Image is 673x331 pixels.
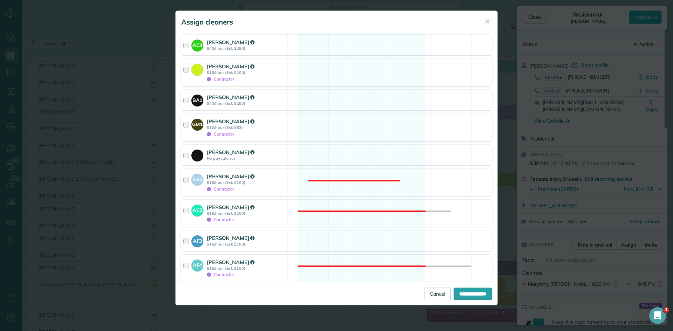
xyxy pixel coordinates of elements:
strong: [PERSON_NAME] [207,204,254,211]
strong: GM1 [191,119,203,128]
strong: BA1 [191,95,203,104]
strong: $16/hour (Est: $100) [207,242,285,247]
strong: [PERSON_NAME] [207,149,254,156]
strong: $40/hour (Est: $250) [207,46,285,51]
strong: [PERSON_NAME] [207,259,254,266]
strong: $16/hour (Est: $100) [207,180,285,185]
span: Contractor [207,76,234,82]
strong: $10/hour (Est: $63) [207,125,285,130]
span: Contractor [207,186,234,192]
span: Contractor [207,272,234,277]
span: ✕ [485,18,489,25]
iframe: Intercom live chat [649,307,666,324]
strong: [PERSON_NAME] [207,235,254,241]
strong: [PERSON_NAME] [207,63,254,70]
strong: AC4 [191,40,203,49]
strong: $16/hour (Est: $100) [207,70,285,75]
strong: [PERSON_NAME] [207,39,254,46]
h5: Assign cleaners [181,17,233,27]
span: Contractor [207,217,234,222]
strong: [PERSON_NAME] [207,118,254,125]
strong: $16/hour (Est: $100) [207,266,285,271]
strong: $16/hour (Est: $100) [207,211,285,216]
span: Contractor [207,131,234,137]
strong: AC2 [191,205,203,214]
strong: No pay rate set [207,156,285,161]
a: Cancel [424,288,451,300]
strong: $40/hour (Est: $250) [207,101,285,106]
strong: AF3 [191,235,203,245]
strong: [PERSON_NAME] [207,173,254,180]
strong: [PERSON_NAME] [207,94,254,101]
span: 1 [664,307,669,313]
strong: AF4 [191,260,203,269]
strong: AB2 [191,174,203,183]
